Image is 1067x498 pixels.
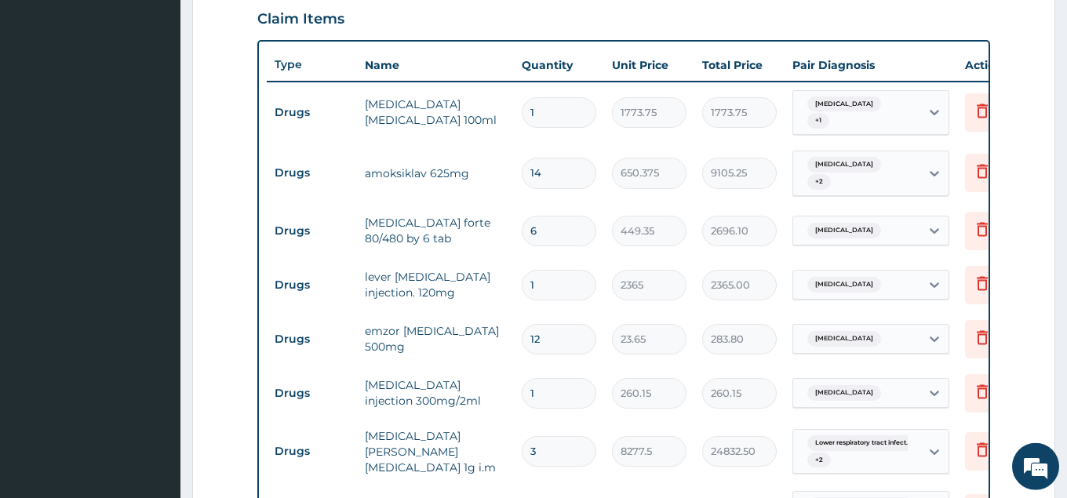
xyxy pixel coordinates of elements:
[785,49,957,81] th: Pair Diagnosis
[267,98,357,127] td: Drugs
[257,11,344,28] h3: Claim Items
[807,174,831,190] span: + 2
[807,435,919,451] span: Lower respiratory tract infect...
[267,158,357,187] td: Drugs
[267,379,357,408] td: Drugs
[807,453,831,468] span: + 2
[357,207,514,254] td: [MEDICAL_DATA] forte 80/480 by 6 tab
[694,49,785,81] th: Total Price
[807,113,829,129] span: + 1
[357,369,514,416] td: [MEDICAL_DATA] injection 300mg/2ml
[807,385,881,401] span: [MEDICAL_DATA]
[357,89,514,136] td: [MEDICAL_DATA] [MEDICAL_DATA] 100ml
[514,49,604,81] th: Quantity
[267,437,357,466] td: Drugs
[357,261,514,308] td: lever [MEDICAL_DATA] injection. 120mg
[257,8,295,45] div: Minimize live chat window
[267,271,357,300] td: Drugs
[807,96,881,112] span: [MEDICAL_DATA]
[8,332,299,387] textarea: Type your message and hit 'Enter'
[357,158,514,189] td: amoksiklav 625mg
[957,49,1036,81] th: Actions
[604,49,694,81] th: Unit Price
[357,49,514,81] th: Name
[807,277,881,293] span: [MEDICAL_DATA]
[82,88,264,108] div: Chat with us now
[267,325,357,354] td: Drugs
[91,149,217,307] span: We're online!
[267,50,357,79] th: Type
[807,223,881,238] span: [MEDICAL_DATA]
[357,420,514,483] td: [MEDICAL_DATA][PERSON_NAME][MEDICAL_DATA] 1g i.m
[29,78,64,118] img: d_794563401_company_1708531726252_794563401
[267,216,357,245] td: Drugs
[357,315,514,362] td: emzor [MEDICAL_DATA] 500mg
[807,331,881,347] span: [MEDICAL_DATA]
[807,157,881,173] span: [MEDICAL_DATA]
